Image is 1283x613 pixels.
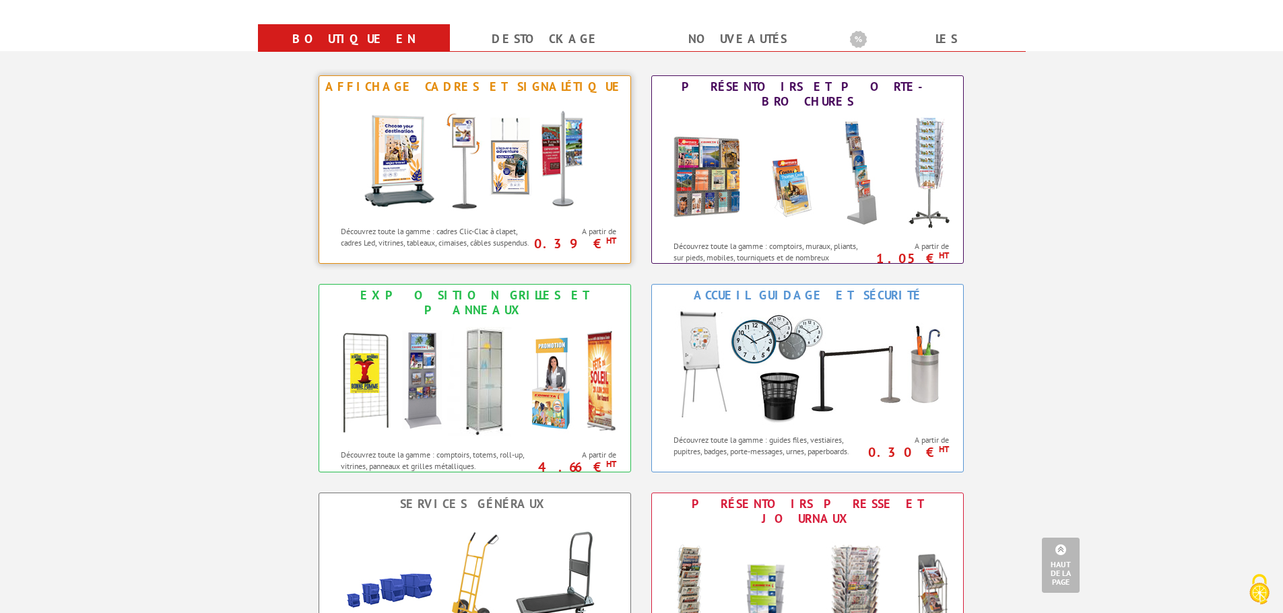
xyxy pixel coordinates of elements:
div: Présentoirs Presse et Journaux [655,497,960,526]
p: 0.39 € [530,240,617,248]
sup: HT [939,443,949,455]
a: Exposition Grilles et Panneaux Exposition Grilles et Panneaux Découvrez toute la gamme : comptoir... [319,284,631,472]
img: Présentoirs et Porte-brochures [659,112,956,233]
p: Découvrez toute la gamme : comptoirs, totems, roll-up, vitrines, panneaux et grilles métalliques. [341,449,533,472]
a: Les promotions [850,27,1010,75]
p: Découvrez toute la gamme : cadres Clic-Clac à clapet, cadres Led, vitrines, tableaux, cimaises, c... [341,225,533,248]
img: Exposition Grilles et Panneaux [327,321,623,442]
sup: HT [606,235,616,246]
a: Boutique en ligne [274,27,434,75]
p: 0.30 € [863,448,950,456]
img: Cookies (fenêtre modale) [1243,573,1276,606]
sup: HT [606,458,616,470]
p: 4.66 € [530,463,617,471]
img: Accueil Guidage et Sécurité [659,306,956,427]
div: Accueil Guidage et Sécurité [655,288,960,303]
a: nouveautés [658,27,818,51]
div: Services Généraux [323,497,627,511]
sup: HT [939,250,949,261]
span: A partir de [869,435,950,445]
p: Découvrez toute la gamme : comptoirs, muraux, pliants, sur pieds, mobiles, tourniquets et de nomb... [673,240,865,275]
a: Accueil Guidage et Sécurité Accueil Guidage et Sécurité Découvrez toute la gamme : guides files, ... [651,284,964,472]
span: A partir de [537,449,617,460]
span: A partir de [537,226,617,237]
button: Cookies (fenêtre modale) [1236,567,1283,613]
p: 1.05 € [863,254,950,262]
span: A partir de [869,241,950,252]
p: Découvrez toute la gamme : guides files, vestiaires, pupitres, badges, porte-messages, urnes, pap... [673,434,865,457]
div: Affichage Cadres et Signalétique [323,79,627,94]
div: Présentoirs et Porte-brochures [655,79,960,109]
a: Présentoirs et Porte-brochures Présentoirs et Porte-brochures Découvrez toute la gamme : comptoir... [651,75,964,264]
div: Exposition Grilles et Panneaux [323,288,627,318]
a: Affichage Cadres et Signalétique Affichage Cadres et Signalétique Découvrez toute la gamme : cadr... [319,75,631,264]
a: Haut de la page [1042,538,1080,593]
a: Destockage [466,27,626,51]
img: Affichage Cadres et Signalétique [350,98,599,219]
b: Les promotions [850,27,1018,54]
